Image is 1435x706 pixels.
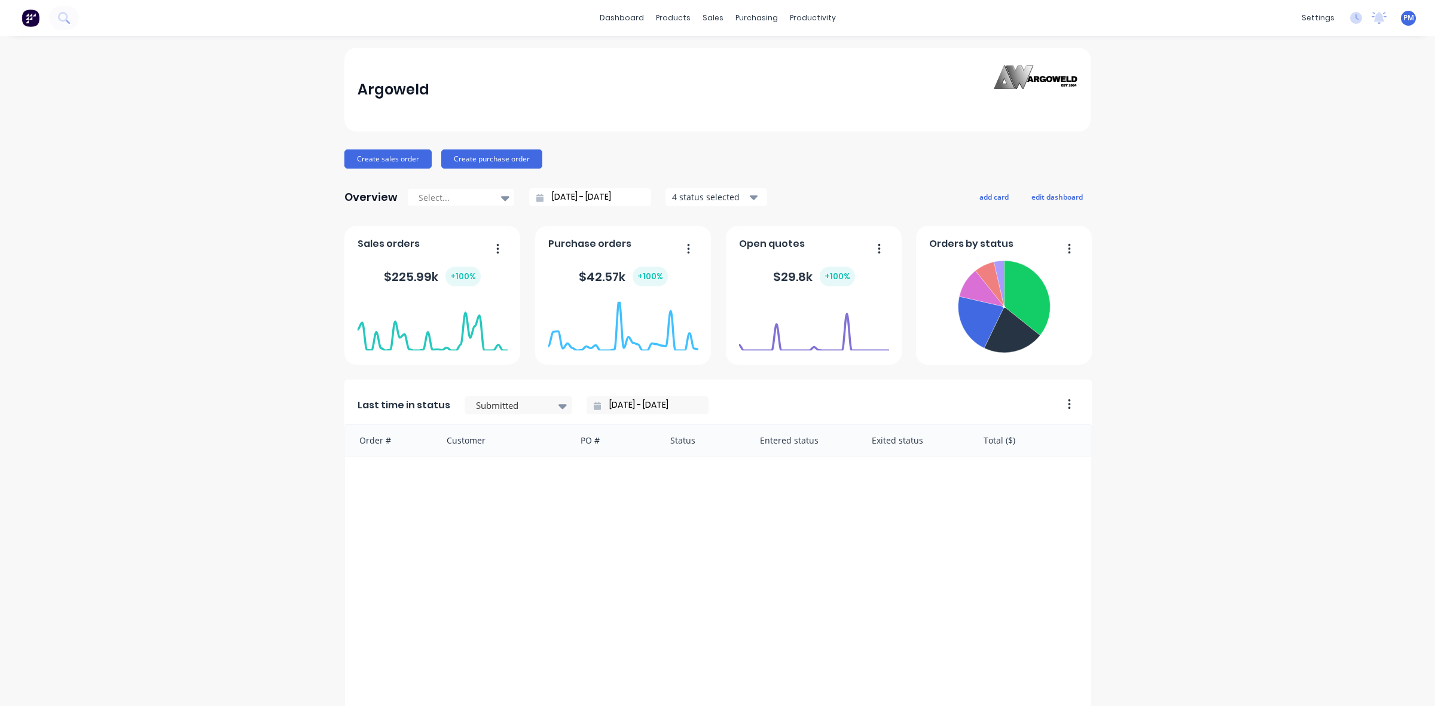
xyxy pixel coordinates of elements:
[672,191,747,203] div: 4 status selected
[972,424,1091,456] div: Total ($)
[344,149,432,169] button: Create sales order
[658,424,748,456] div: Status
[1403,13,1414,23] span: PM
[820,267,855,286] div: + 100 %
[1296,9,1341,27] div: settings
[633,267,668,286] div: + 100 %
[594,9,650,27] a: dashboard
[435,424,569,456] div: Customer
[860,424,972,456] div: Exited status
[358,398,450,412] span: Last time in status
[548,237,631,251] span: Purchase orders
[994,65,1077,115] img: Argoweld
[697,9,729,27] div: sales
[729,9,784,27] div: purchasing
[773,267,855,286] div: $ 29.8k
[784,9,842,27] div: productivity
[650,9,697,27] div: products
[22,9,39,27] img: Factory
[579,267,668,286] div: $ 42.57k
[739,237,805,251] span: Open quotes
[345,424,435,456] div: Order #
[1024,189,1091,204] button: edit dashboard
[569,424,658,456] div: PO #
[748,424,860,456] div: Entered status
[445,267,481,286] div: + 100 %
[929,237,1013,251] span: Orders by status
[972,189,1016,204] button: add card
[344,185,398,209] div: Overview
[665,188,767,206] button: 4 status selected
[441,149,542,169] button: Create purchase order
[358,78,429,102] div: Argoweld
[358,237,420,251] span: Sales orders
[384,267,481,286] div: $ 225.99k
